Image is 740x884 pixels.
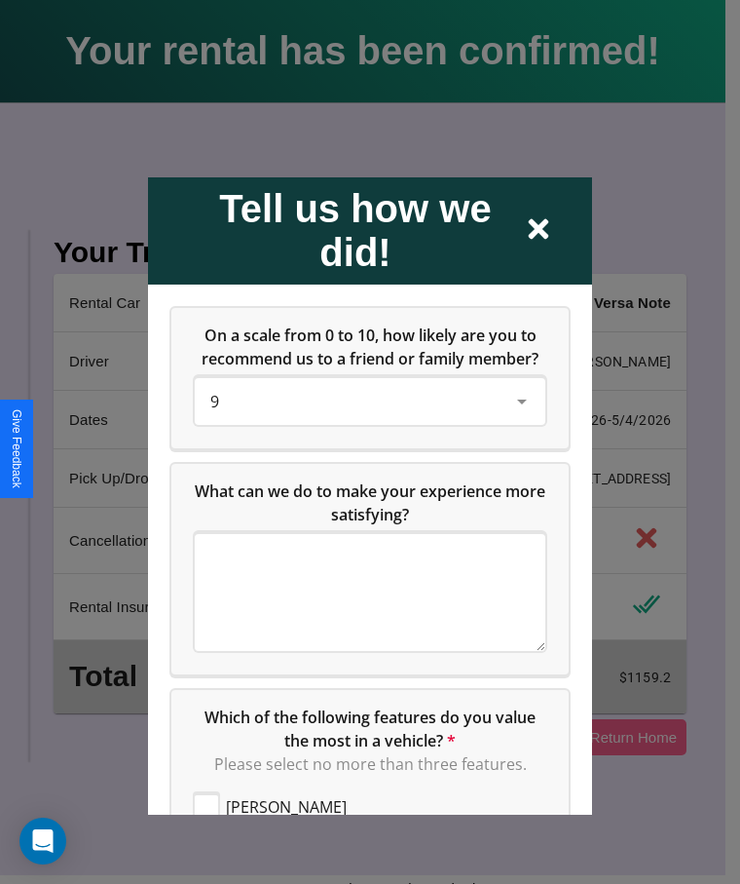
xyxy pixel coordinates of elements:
span: What can we do to make your experience more satisfying? [195,480,549,524]
div: On a scale from 0 to 10, how likely are you to recommend us to a friend or family member? [171,307,569,447]
h2: Tell us how we did! [187,186,524,274]
span: [PERSON_NAME] [226,794,347,818]
span: 9 [210,390,219,411]
span: On a scale from 0 to 10, how likely are you to recommend us to a friend or family member? [202,324,540,368]
h5: On a scale from 0 to 10, how likely are you to recommend us to a friend or family member? [195,323,545,369]
div: On a scale from 0 to 10, how likely are you to recommend us to a friend or family member? [195,377,545,424]
div: Open Intercom Messenger [19,818,66,865]
span: Which of the following features do you value the most in a vehicle? [204,706,539,750]
div: Give Feedback [10,409,23,488]
span: Please select no more than three features. [214,752,527,774]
